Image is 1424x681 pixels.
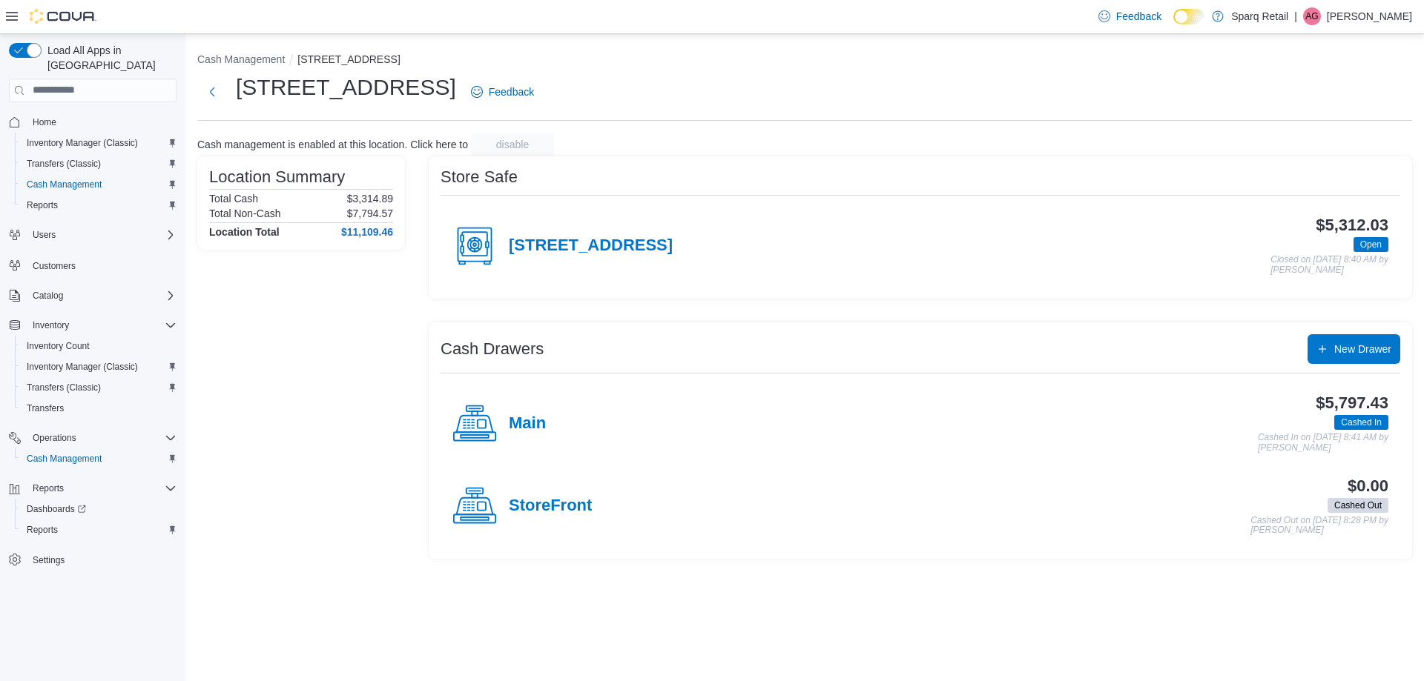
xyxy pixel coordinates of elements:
a: Inventory Manager (Classic) [21,358,144,376]
span: Reports [21,196,177,214]
span: Feedback [489,84,534,99]
span: Reports [27,524,58,536]
span: Open [1360,238,1382,251]
span: Dashboards [27,503,86,515]
span: Open [1354,237,1388,252]
span: Customers [27,256,177,274]
span: Cashed In [1334,415,1388,430]
button: Cash Management [15,448,182,469]
p: Closed on [DATE] 8:40 AM by [PERSON_NAME] [1270,255,1388,275]
button: Inventory Manager (Classic) [15,356,182,377]
nav: An example of EuiBreadcrumbs [197,52,1412,70]
h3: Store Safe [441,168,518,186]
span: Reports [27,199,58,211]
span: Load All Apps in [GEOGRAPHIC_DATA] [42,43,177,73]
span: Cashed Out [1328,498,1388,513]
span: Dashboards [21,500,177,518]
span: Customers [33,260,76,272]
span: Inventory [33,319,69,331]
span: AG [1305,7,1318,25]
span: Transfers [27,402,64,414]
span: Users [33,229,56,241]
button: Catalog [3,285,182,306]
span: Inventory Manager (Classic) [21,134,177,152]
span: Inventory Count [21,337,177,355]
span: Catalog [33,290,63,302]
a: Transfers (Classic) [21,379,107,396]
span: Inventory Count [27,340,90,352]
span: disable [496,137,529,152]
button: Cash Management [197,53,285,65]
p: Cash management is enabled at this location. Click here to [197,139,468,150]
button: Settings [3,549,182,571]
span: Transfers (Classic) [21,155,177,173]
button: Home [3,111,182,133]
button: Reports [27,479,70,497]
span: Reports [21,521,177,539]
span: Cashed In [1341,416,1382,429]
h6: Total Cash [209,193,258,205]
a: Cash Management [21,450,108,468]
button: Cash Management [15,174,182,195]
span: Reports [27,479,177,497]
span: Cash Management [21,450,177,468]
a: Feedback [1092,1,1167,31]
button: disable [471,133,554,156]
p: $7,794.57 [347,207,393,219]
span: Inventory [27,316,177,334]
h3: Cash Drawers [441,340,544,358]
span: Transfers (Classic) [27,158,101,170]
button: Transfers (Classic) [15,377,182,398]
h4: $11,109.46 [341,226,393,238]
h1: [STREET_ADDRESS] [236,73,456,102]
span: Inventory Manager (Classic) [21,358,177,376]
button: New Drawer [1308,334,1400,364]
input: Dark Mode [1173,9,1204,24]
span: Settings [27,551,177,569]
button: Catalog [27,287,69,305]
p: Cashed Out on [DATE] 8:28 PM by [PERSON_NAME] [1250,516,1388,536]
button: [STREET_ADDRESS] [297,53,400,65]
a: Inventory Manager (Classic) [21,134,144,152]
h4: StoreFront [509,496,592,516]
a: Cash Management [21,176,108,193]
button: Users [27,226,62,244]
p: Sparq Retail [1231,7,1288,25]
button: Inventory [27,316,75,334]
button: Operations [3,428,182,448]
span: Settings [33,554,65,566]
p: $3,314.89 [347,193,393,205]
button: Users [3,225,182,245]
a: Dashboards [15,499,182,519]
a: Feedback [465,77,540,107]
span: Cash Management [27,453,102,465]
h4: Location Total [209,226,280,238]
span: Users [27,226,177,244]
button: Transfers (Classic) [15,153,182,174]
p: [PERSON_NAME] [1327,7,1412,25]
h3: Location Summary [209,168,345,186]
button: Inventory Manager (Classic) [15,133,182,153]
span: Cash Management [27,179,102,190]
span: Reports [33,482,64,494]
button: Operations [27,429,82,447]
a: Inventory Count [21,337,96,355]
span: Transfers (Classic) [27,382,101,393]
h3: $0.00 [1348,477,1388,495]
span: New Drawer [1334,342,1391,356]
a: Transfers (Classic) [21,155,107,173]
button: Customers [3,254,182,276]
button: Inventory Count [15,336,182,356]
span: Home [33,116,56,128]
span: Catalog [27,287,177,305]
span: Operations [27,429,177,447]
a: Customers [27,257,82,275]
nav: Complex example [9,105,177,609]
h3: $5,797.43 [1316,394,1388,412]
div: Andre Giroux [1303,7,1321,25]
p: Cashed In on [DATE] 8:41 AM by [PERSON_NAME] [1258,433,1388,453]
span: Transfers (Classic) [21,379,177,396]
button: Reports [3,478,182,499]
button: Transfers [15,398,182,419]
span: Inventory Manager (Classic) [27,361,138,373]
